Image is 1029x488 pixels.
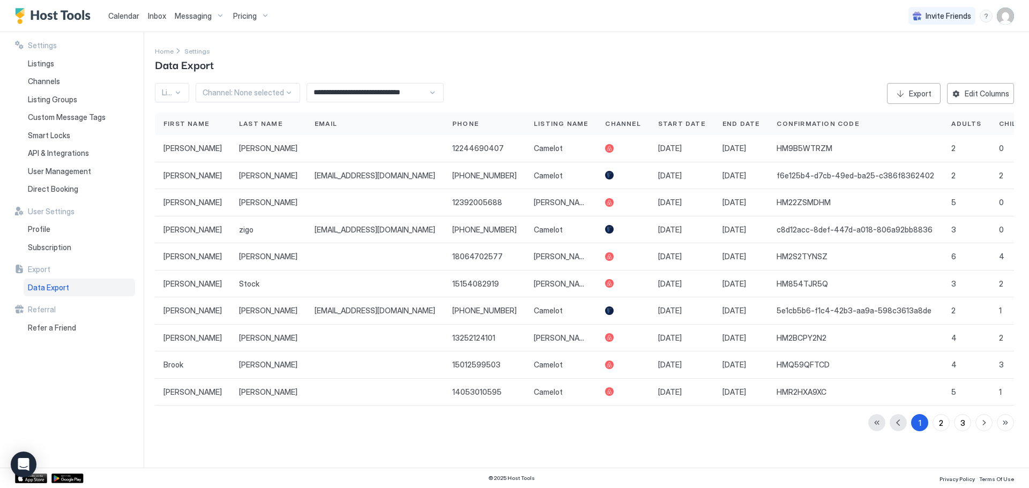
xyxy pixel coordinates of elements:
span: First Name [163,119,209,129]
span: [PERSON_NAME] [534,279,588,289]
span: Camelot [534,144,563,153]
div: 3 [960,417,965,429]
span: Export [28,265,50,274]
div: Host Tools Logo [15,8,95,24]
a: API & Integrations [24,144,135,162]
span: Stock [239,279,259,289]
span: Data Export [155,56,214,72]
span: 2 [951,171,956,181]
span: HM854TJR5Q [777,279,828,289]
span: 5e1cb5b6-f1c4-42b3-aa9a-598c3613a8de [777,306,931,316]
span: [DATE] [658,360,682,370]
span: Invite Friends [926,11,971,21]
span: Camelot [534,171,563,181]
span: User Settings [28,207,74,216]
a: Home [155,45,174,56]
button: 1 [911,414,928,431]
a: Google Play Store [51,474,84,483]
div: 1 [919,417,921,429]
span: [DATE] [722,333,746,343]
span: Camelot [534,225,563,235]
span: [PERSON_NAME] [239,306,297,316]
span: [PERSON_NAME] [163,225,222,235]
span: Listings [28,59,54,69]
span: Inbox [148,11,166,20]
a: Inbox [148,10,166,21]
span: [EMAIL_ADDRESS][DOMAIN_NAME] [315,306,435,316]
span: 4 [999,252,1004,261]
span: Phone [452,119,479,129]
button: Export [887,83,941,104]
span: Subscription [28,243,71,252]
span: 0 [999,225,1004,235]
span: [PERSON_NAME] [239,360,297,370]
span: 2 [951,144,956,153]
span: [EMAIL_ADDRESS][DOMAIN_NAME] [315,225,435,235]
span: 12244690407 [452,144,504,153]
button: 3 [954,414,971,431]
span: HMQ59QFTCD [777,360,830,370]
span: Brook [163,360,183,370]
a: Terms Of Use [979,472,1014,484]
span: 13252124101 [452,333,495,343]
span: [PERSON_NAME] [163,279,222,289]
span: User Management [28,167,91,176]
span: 5 [951,387,956,397]
div: menu [980,10,993,22]
span: Pricing [233,11,257,21]
span: 2 [999,171,1003,181]
div: Edit Columns [965,88,1009,99]
span: [PERSON_NAME] [239,144,297,153]
span: Camelot [534,360,563,370]
a: Channels [24,72,135,91]
div: App Store [15,474,47,483]
span: [DATE] [722,360,746,370]
a: Custom Message Tags [24,108,135,126]
span: 2 [999,279,1003,289]
span: Home [155,47,174,55]
div: Export [909,88,931,99]
span: 3 [951,225,956,235]
span: Terms Of Use [979,476,1014,482]
span: 3 [999,360,1004,370]
span: 4 [951,333,957,343]
div: Breadcrumb [155,45,174,56]
span: [PERSON_NAME] [534,333,588,343]
div: Breadcrumb [184,45,210,56]
a: Profile [24,220,135,238]
span: Confirmation Code [777,119,859,129]
span: [PERSON_NAME] [163,144,222,153]
span: Camelot [534,387,563,397]
span: [DATE] [658,279,682,289]
span: [DATE] [658,225,682,235]
span: Last Name [239,119,282,129]
span: HM9B5WTRZM [777,144,832,153]
a: Data Export [24,279,135,297]
a: Direct Booking [24,180,135,198]
span: Adults [951,119,981,129]
span: [PERSON_NAME] [239,252,297,261]
span: © 2025 Host Tools [488,475,535,482]
span: 0 [999,198,1004,207]
span: [PERSON_NAME] [534,252,588,261]
span: 18064702577 [452,252,503,261]
span: HM2S2TYNSZ [777,252,827,261]
span: [DATE] [658,198,682,207]
span: Listing Groups [28,95,77,104]
span: Direct Booking [28,184,78,194]
span: [PERSON_NAME] [163,387,222,397]
span: [DATE] [658,387,682,397]
span: Settings [184,47,210,55]
span: [PERSON_NAME] [239,387,297,397]
a: Refer a Friend [24,319,135,337]
a: Settings [184,45,210,56]
a: Listing Groups [24,91,135,109]
span: f6e125b4-d7cb-49ed-ba25-c386f8362402 [777,171,934,181]
span: HM2BCPY2N2 [777,333,826,343]
span: Settings [28,41,57,50]
span: [PHONE_NUMBER] [452,171,517,181]
input: Input Field [307,84,428,102]
span: [DATE] [658,306,682,316]
span: [DATE] [722,144,746,153]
